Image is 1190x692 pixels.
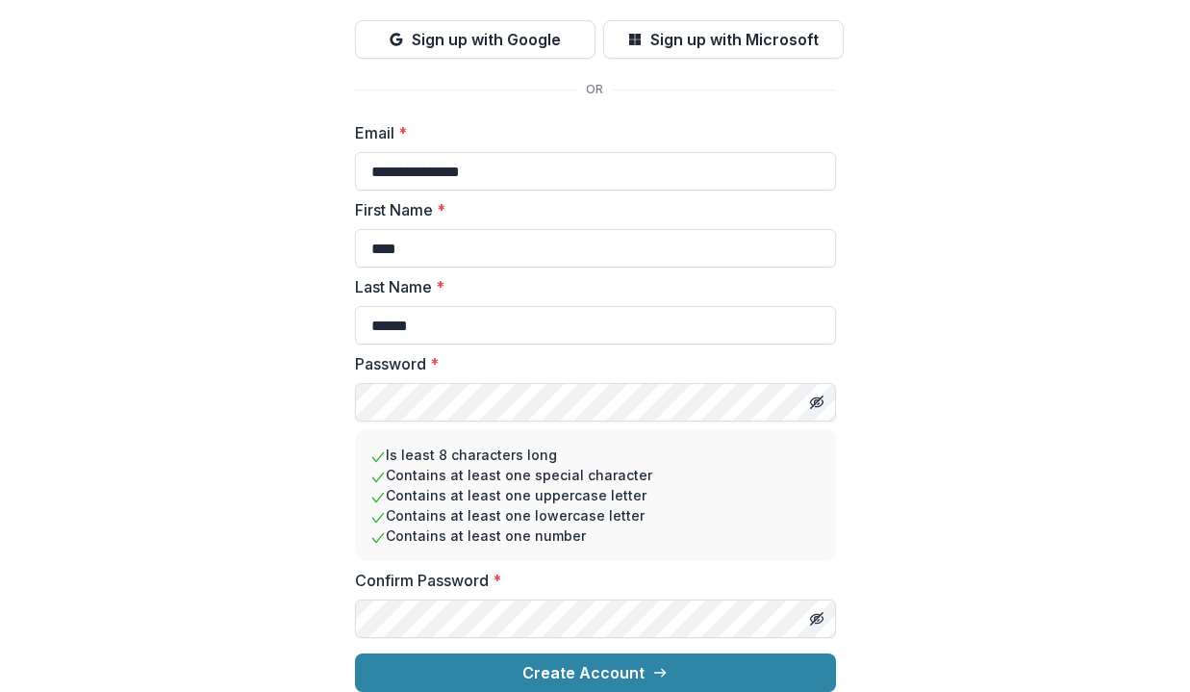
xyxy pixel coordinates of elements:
label: Password [355,352,824,375]
li: Is least 8 characters long [370,445,821,465]
button: Create Account [355,654,836,692]
label: First Name [355,198,824,221]
button: Toggle password visibility [801,387,832,418]
li: Contains at least one number [370,525,821,546]
li: Contains at least one special character [370,465,821,485]
li: Contains at least one lowercase letter [370,505,821,525]
label: Confirm Password [355,569,824,592]
label: Last Name [355,275,824,298]
button: Toggle password visibility [801,603,832,634]
button: Sign up with Microsoft [603,20,844,59]
li: Contains at least one uppercase letter [370,485,821,505]
button: Sign up with Google [355,20,595,59]
label: Email [355,121,824,144]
